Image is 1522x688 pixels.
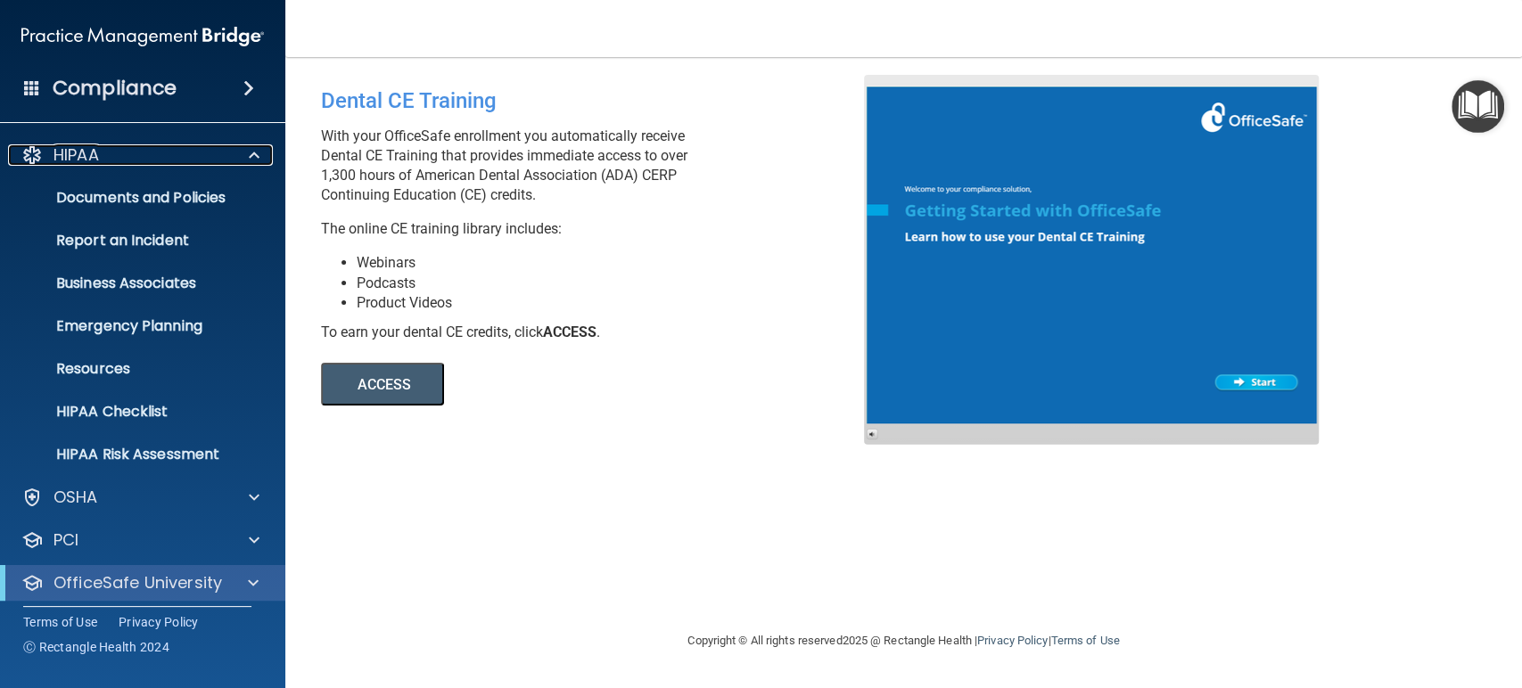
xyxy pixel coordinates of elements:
[21,487,259,508] a: OSHA
[357,253,877,273] li: Webinars
[23,613,97,631] a: Terms of Use
[357,274,877,293] li: Podcasts
[321,127,877,205] p: With your OfficeSafe enrollment you automatically receive Dental CE Training that provides immedi...
[321,75,877,127] div: Dental CE Training
[53,76,177,101] h4: Compliance
[12,446,255,463] p: HIPAA Risk Assessment
[21,144,259,166] a: HIPAA
[977,634,1048,647] a: Privacy Policy
[357,293,877,313] li: Product Videos
[321,363,444,405] button: ACCESS
[12,403,255,421] p: HIPAA Checklist
[579,612,1230,669] div: Copyright © All rights reserved 2025 @ Rectangle Health | |
[53,487,98,508] p: OSHA
[321,379,809,392] a: ACCESS
[53,529,78,551] p: PCI
[321,219,877,239] p: The online CE training library includes:
[119,613,199,631] a: Privacy Policy
[12,317,255,335] p: Emergency Planning
[21,19,264,54] img: PMB logo
[12,189,255,207] p: Documents and Policies
[1452,80,1504,133] button: Open Resource Center
[12,274,255,292] p: Business Associates
[12,232,255,250] p: Report an Incident
[12,360,255,378] p: Resources
[1050,634,1119,647] a: Terms of Use
[53,144,99,166] p: HIPAA
[543,324,596,340] b: ACCESS
[23,638,169,656] span: Ⓒ Rectangle Health 2024
[21,572,259,594] a: OfficeSafe University
[21,529,259,551] a: PCI
[53,572,222,594] p: OfficeSafe University
[321,323,877,342] div: To earn your dental CE credits, click .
